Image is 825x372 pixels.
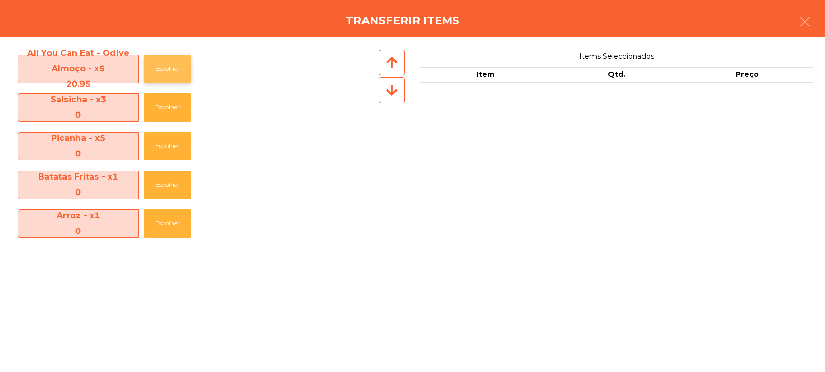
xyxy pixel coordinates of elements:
div: 20.95 [18,76,138,92]
button: Escolher [144,132,191,160]
button: Escolher [144,209,191,238]
th: Qtd. [551,67,682,83]
th: Preço [682,67,813,83]
div: 0 [18,146,138,161]
div: 0 [18,185,138,200]
div: 0 [18,223,138,239]
button: Escolher [144,93,191,122]
span: Items Seleccionados [420,50,813,63]
span: Picanha - x5 [18,131,138,162]
span: Arroz - x1 [18,208,138,239]
span: Batatas Fritas - x1 [18,169,138,201]
span: All You Can Eat - Odive Almoço - x5 [18,45,138,92]
span: Salsicha - x3 [18,92,138,123]
h4: Transferir items [345,13,459,28]
button: Escolher [144,55,191,83]
div: 0 [18,107,138,123]
button: Escolher [144,171,191,199]
th: Item [420,67,551,83]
